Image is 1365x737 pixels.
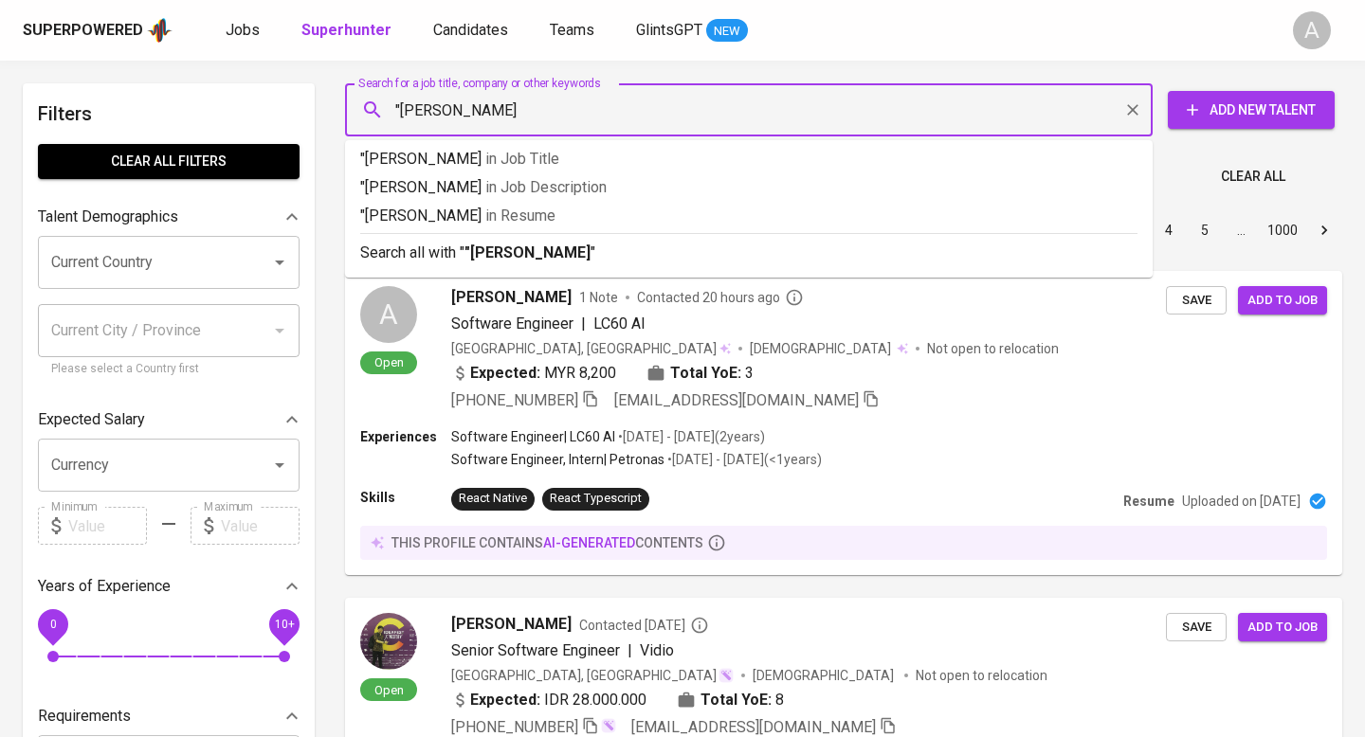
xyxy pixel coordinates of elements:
[1168,91,1335,129] button: Add New Talent
[1183,99,1319,122] span: Add New Talent
[470,362,540,385] b: Expected:
[38,144,300,179] button: Clear All filters
[701,689,772,711] b: Total YoE:
[360,242,1137,264] p: Search all with " "
[451,689,646,711] div: IDR 28.000.000
[266,452,293,478] button: Open
[601,718,616,733] img: magic_wand.svg
[38,697,300,735] div: Requirements
[750,339,894,358] span: [DEMOGRAPHIC_DATA]
[147,16,173,45] img: app logo
[1247,617,1318,638] span: Add to job
[360,488,451,507] p: Skills
[636,19,748,43] a: GlintsGPT NEW
[38,408,145,431] p: Expected Salary
[301,19,395,43] a: Superhunter
[451,362,616,385] div: MYR 8,200
[274,618,294,631] span: 10+
[433,19,512,43] a: Candidates
[579,288,618,307] span: 1 Note
[753,666,897,685] span: [DEMOGRAPHIC_DATA]
[221,507,300,545] input: Value
[226,19,264,43] a: Jobs
[451,450,664,469] p: Software Engineer, Intern | Petronas
[38,567,300,605] div: Years of Experience
[360,205,1137,227] p: "[PERSON_NAME]
[670,362,741,385] b: Total YoE:
[1166,286,1227,315] button: Save
[1309,215,1339,245] button: Go to next page
[485,178,607,196] span: in Job Description
[38,401,300,439] div: Expected Salary
[1226,221,1256,240] div: …
[38,705,131,728] p: Requirements
[1247,290,1318,312] span: Add to job
[451,666,734,685] div: [GEOGRAPHIC_DATA], [GEOGRAPHIC_DATA]
[360,148,1137,171] p: "[PERSON_NAME]
[23,20,143,42] div: Superpowered
[1213,159,1293,194] button: Clear All
[637,288,804,307] span: Contacted 20 hours ago
[593,315,646,333] span: LC60 AI
[485,150,559,168] span: in Job Title
[1123,492,1174,511] p: Resume
[451,613,572,636] span: [PERSON_NAME]
[459,490,527,508] div: React Native
[1175,290,1217,312] span: Save
[451,286,572,309] span: [PERSON_NAME]
[1293,11,1331,49] div: A
[38,575,171,598] p: Years of Experience
[614,391,859,409] span: [EMAIL_ADDRESS][DOMAIN_NAME]
[451,427,615,446] p: Software Engineer | LC60 AI
[464,243,591,261] b: "[PERSON_NAME]
[550,490,642,508] div: React Typescript
[636,21,702,39] span: GlintsGPT
[51,360,286,379] p: Please select a Country first
[719,668,734,683] img: magic_wand.svg
[301,21,391,39] b: Superhunter
[1262,215,1303,245] button: Go to page 1000
[664,450,822,469] p: • [DATE] - [DATE] ( <1 years )
[550,21,594,39] span: Teams
[1221,165,1285,189] span: Clear All
[631,718,876,736] span: [EMAIL_ADDRESS][DOMAIN_NAME]
[470,689,540,711] b: Expected:
[706,22,748,41] span: NEW
[23,16,173,45] a: Superpoweredapp logo
[1166,613,1227,642] button: Save
[38,99,300,129] h6: Filters
[615,427,765,446] p: • [DATE] - [DATE] ( 2 years )
[345,271,1342,575] a: AOpen[PERSON_NAME]1 NoteContacted 20 hours agoSoftware Engineer|LC60 AI[GEOGRAPHIC_DATA], [GEOGRA...
[690,616,709,635] svg: By Batam recruiter
[1119,97,1146,123] button: Clear
[1238,613,1327,642] button: Add to job
[581,313,586,335] span: |
[451,391,578,409] span: [PHONE_NUMBER]
[1190,215,1220,245] button: Go to page 5
[775,689,784,711] span: 8
[451,641,620,659] span: Senior Software Engineer
[68,507,147,545] input: Value
[640,641,674,659] span: Vidio
[485,207,555,225] span: in Resume
[367,354,411,370] span: Open
[1007,215,1342,245] nav: pagination navigation
[433,21,508,39] span: Candidates
[1175,617,1217,638] span: Save
[266,249,293,276] button: Open
[916,666,1047,685] p: Not open to relocation
[360,427,451,446] p: Experiences
[1182,492,1301,511] p: Uploaded on [DATE]
[53,150,284,173] span: Clear All filters
[550,19,598,43] a: Teams
[745,362,754,385] span: 3
[360,613,417,670] img: 928bc6b79e4a7395fe7c7c66fe291e42.jpg
[543,535,635,550] span: AI-generated
[49,618,56,631] span: 0
[360,286,417,343] div: A
[367,682,411,698] span: Open
[785,288,804,307] svg: By Malaysia recruiter
[451,339,731,358] div: [GEOGRAPHIC_DATA], [GEOGRAPHIC_DATA]
[360,176,1137,199] p: "[PERSON_NAME]
[579,616,709,635] span: Contacted [DATE]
